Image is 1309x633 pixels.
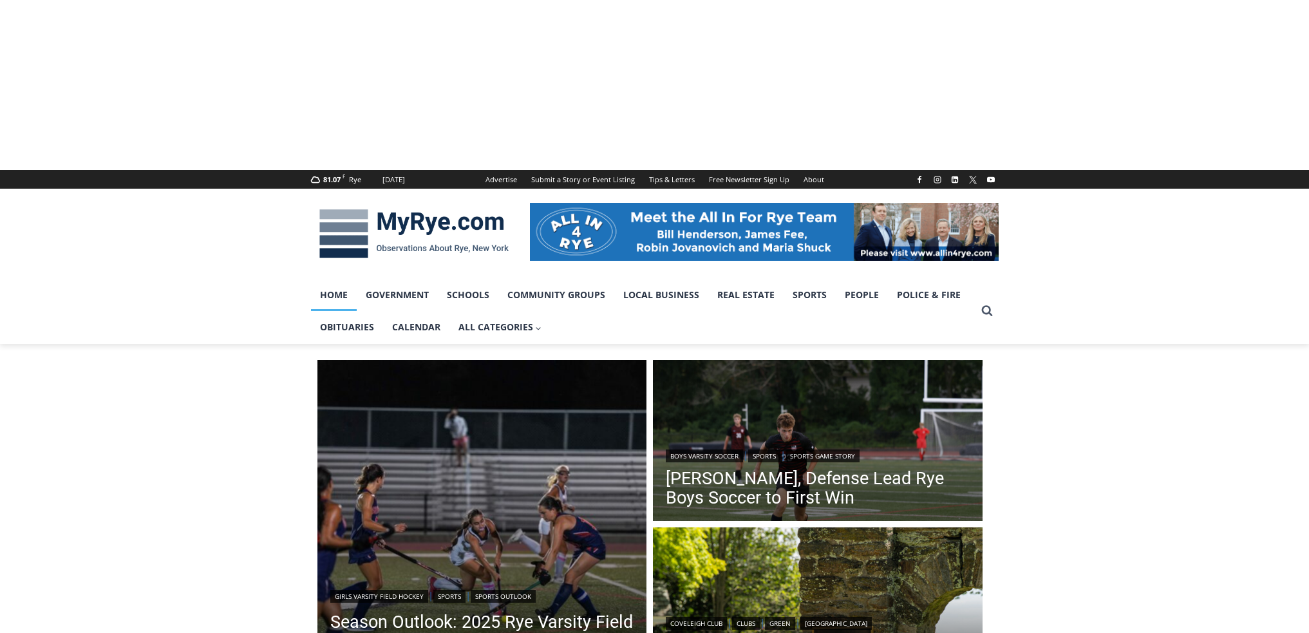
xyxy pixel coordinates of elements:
span: F [343,173,345,180]
img: All in for Rye [530,203,999,261]
div: | | [330,587,634,603]
a: Calendar [383,311,449,343]
a: Schools [438,279,498,311]
a: Boys Varsity Soccer [666,449,743,462]
a: Submit a Story or Event Listing [524,170,642,189]
a: Green [765,617,795,630]
div: [DATE] [382,174,405,185]
a: Government [357,279,438,311]
a: Facebook [912,172,927,187]
span: All Categories [458,320,542,334]
a: Local Business [614,279,708,311]
a: Read More Cox, Defense Lead Rye Boys Soccer to First Win [653,360,983,525]
a: Real Estate [708,279,784,311]
a: Police & Fire [888,279,970,311]
a: X [965,172,981,187]
a: [GEOGRAPHIC_DATA] [800,617,872,630]
a: Sports [748,449,780,462]
a: Advertise [478,170,524,189]
a: All Categories [449,311,551,343]
a: Linkedin [947,172,963,187]
a: Home [311,279,357,311]
a: Sports [433,590,466,603]
a: [PERSON_NAME], Defense Lead Rye Boys Soccer to First Win [666,469,970,507]
a: Obituaries [311,311,383,343]
img: MyRye.com [311,200,517,267]
nav: Primary Navigation [311,279,975,344]
a: Instagram [930,172,945,187]
a: Coveleigh Club [666,617,727,630]
a: Girls Varsity Field Hockey [330,590,428,603]
a: People [836,279,888,311]
span: 81.07 [323,175,341,184]
a: Sports Outlook [471,590,536,603]
a: Tips & Letters [642,170,702,189]
a: YouTube [983,172,999,187]
div: | | [666,447,970,462]
button: View Search Form [975,299,999,323]
nav: Secondary Navigation [478,170,831,189]
a: Free Newsletter Sign Up [702,170,796,189]
div: Rye [349,174,361,185]
div: | | | [666,614,970,630]
a: About [796,170,831,189]
a: Sports [784,279,836,311]
a: Clubs [732,617,760,630]
a: Community Groups [498,279,614,311]
img: (PHOTO: Rye Boys Soccer's Lex Cox (#23) dribbling againt Tappan Zee on Thursday, September 4. Cre... [653,360,983,525]
a: Sports Game Story [786,449,860,462]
